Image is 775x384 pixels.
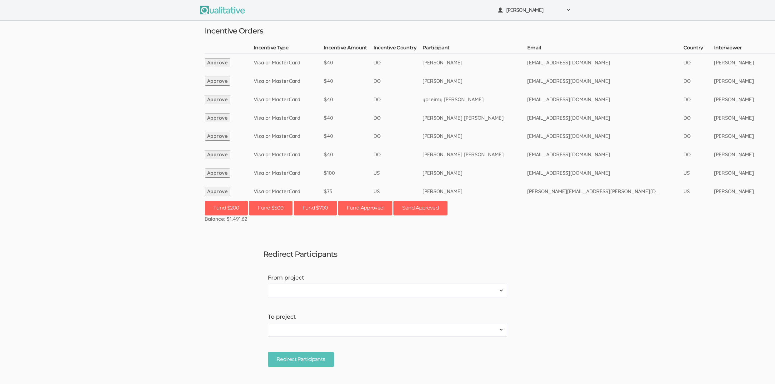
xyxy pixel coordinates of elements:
[373,145,422,164] td: DO
[373,72,422,90] td: DO
[254,145,324,164] td: Visa or MasterCard
[683,145,714,164] td: DO
[324,127,373,145] td: $40
[506,7,562,14] span: [PERSON_NAME]
[527,109,683,127] td: [EMAIL_ADDRESS][DOMAIN_NAME]
[373,127,422,145] td: DO
[683,109,714,127] td: DO
[254,127,324,145] td: Visa or MasterCard
[683,182,714,201] td: US
[268,313,507,321] label: To project
[527,53,683,72] td: [EMAIL_ADDRESS][DOMAIN_NAME]
[422,90,527,109] td: yoreimy [PERSON_NAME]
[527,164,683,182] td: [EMAIL_ADDRESS][DOMAIN_NAME]
[249,201,292,215] button: Fund $500
[422,145,527,164] td: [PERSON_NAME] [PERSON_NAME]
[324,72,373,90] td: $40
[527,145,683,164] td: [EMAIL_ADDRESS][DOMAIN_NAME]
[422,53,527,72] td: [PERSON_NAME]
[254,109,324,127] td: Visa or MasterCard
[527,44,683,53] th: Email
[373,44,422,53] th: Incentive Country
[205,169,230,178] button: Approve
[254,72,324,90] td: Visa or MasterCard
[324,109,373,127] td: $40
[205,215,570,223] div: Balance: $1,491.62
[324,145,373,164] td: $40
[324,44,373,53] th: Incentive Amount
[205,58,230,67] button: Approve
[268,352,334,367] input: Redirect Participants
[294,201,337,215] button: Fund $700
[205,114,230,123] button: Approve
[254,90,324,109] td: Visa or MasterCard
[200,6,245,14] img: Qualitative
[373,109,422,127] td: DO
[205,187,230,196] button: Approve
[373,53,422,72] td: DO
[744,354,775,384] iframe: Chat Widget
[205,77,230,86] button: Approve
[373,90,422,109] td: DO
[205,27,570,35] h3: Incentive Orders
[683,127,714,145] td: DO
[205,95,230,104] button: Approve
[324,90,373,109] td: $40
[393,201,447,215] button: Send Approved
[205,132,230,141] button: Approve
[422,44,527,53] th: Participant
[683,90,714,109] td: DO
[422,164,527,182] td: [PERSON_NAME]
[263,250,512,258] h3: Redirect Participants
[527,182,683,201] td: [PERSON_NAME][EMAIL_ADDRESS][PERSON_NAME][DOMAIN_NAME]
[527,127,683,145] td: [EMAIL_ADDRESS][DOMAIN_NAME]
[205,150,230,159] button: Approve
[373,164,422,182] td: US
[683,44,714,53] th: Country
[527,90,683,109] td: [EMAIL_ADDRESS][DOMAIN_NAME]
[494,3,575,17] button: [PERSON_NAME]
[254,164,324,182] td: Visa or MasterCard
[373,182,422,201] td: US
[254,44,324,53] th: Incentive Type
[683,53,714,72] td: DO
[527,72,683,90] td: [EMAIL_ADDRESS][DOMAIN_NAME]
[422,72,527,90] td: [PERSON_NAME]
[422,109,527,127] td: [PERSON_NAME] [PERSON_NAME]
[324,53,373,72] td: $40
[324,182,373,201] td: $75
[205,201,248,215] button: Fund $200
[422,182,527,201] td: [PERSON_NAME]
[422,127,527,145] td: [PERSON_NAME]
[254,53,324,72] td: Visa or MasterCard
[254,182,324,201] td: Visa or MasterCard
[338,201,392,215] button: Fund Approved
[268,274,507,282] label: From project
[683,72,714,90] td: DO
[324,164,373,182] td: $100
[683,164,714,182] td: US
